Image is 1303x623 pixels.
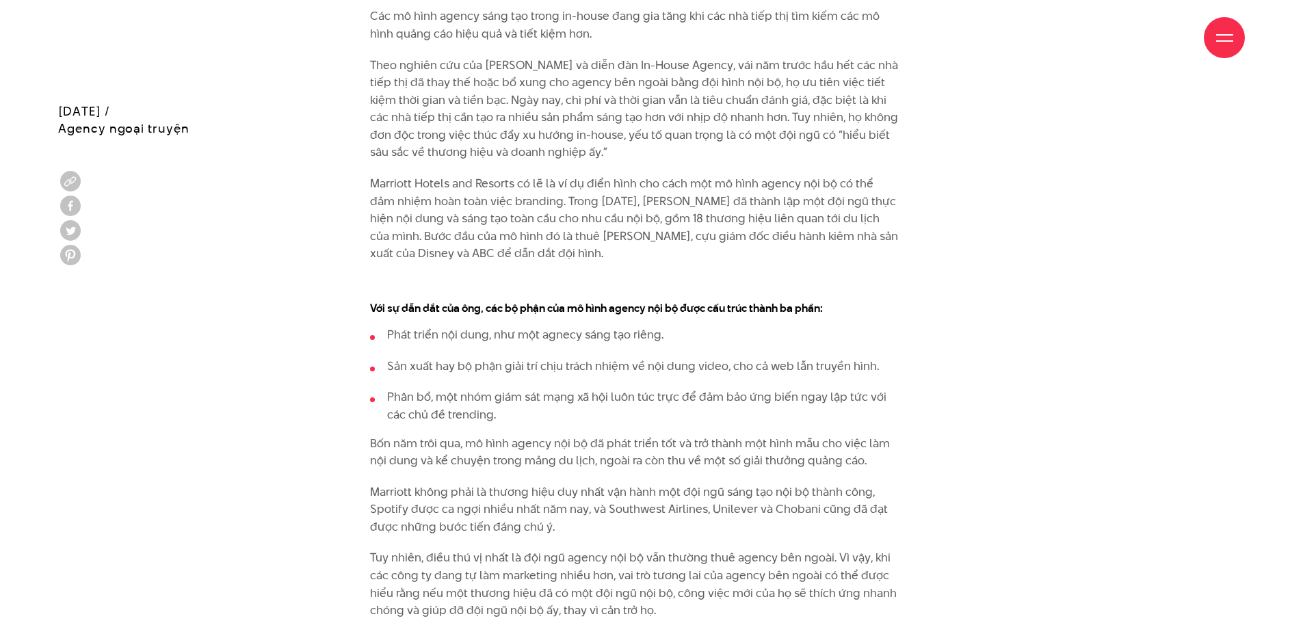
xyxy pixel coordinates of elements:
span: [DATE] / Agency ngoại truyện [58,103,189,137]
p: Tuy nhiên, điều thú vị nhất là đội ngũ agency nội bộ vẫn thường thuê agency bên ngoài. Vì vậy, kh... [370,549,899,619]
p: Bốn năm trôi qua, mô hình agency nội bộ đã phát triển tốt và trở thành một hình mẫu cho việc làm ... [370,435,899,470]
p: Marriott không phải là thương hiệu duy nhất vận hành một đội ngũ sáng tạo nội bộ thành công, Spot... [370,483,899,536]
h4: Với sự dẫn dắt của ông, các bộ phận của mô hình agency nội bộ được cấu trúc thành ba phần: [370,301,899,317]
p: Theo nghiên cứu của [PERSON_NAME] và diễn đàn In-House Agency, vái năm trước hầu hết các nhà tiếp... [370,57,899,162]
li: Phân bổ, một nhóm giám sát mạng xã hội luôn túc trực để đảm bảo ứng biến ngay lập tức với các chủ... [370,388,899,423]
p: Marriott Hotels and Resorts có lẽ là ví dụ điển hình cho cách một mô hình agency nội bộ có thể đả... [370,175,899,280]
li: Sản xuất hay bộ phận giải trí chịu trách nhiệm về nội dung video, cho cả web lẫn truyền hình. [370,358,899,375]
li: Phát triển nội dung, như một agnecy sáng tạo riêng. [370,326,899,344]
